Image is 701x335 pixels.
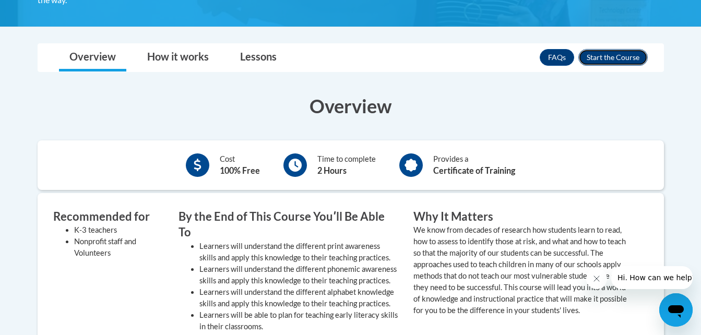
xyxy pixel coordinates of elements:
[59,44,126,71] a: Overview
[74,236,163,259] li: Nonprofit staff and Volunteers
[317,165,347,175] b: 2 Hours
[220,165,260,175] b: 100% Free
[38,93,664,119] h3: Overview
[179,209,398,241] h3: By the End of This Course Youʹll Be Able To
[659,293,693,327] iframe: Button to launch messaging window
[611,266,693,289] iframe: Message from company
[230,44,287,71] a: Lessons
[540,49,574,66] a: FAQs
[53,209,163,225] h3: Recommended for
[413,224,633,316] p: We know from decades of research how students learn to read, how to assess to identify those at r...
[137,44,219,71] a: How it works
[6,7,85,16] span: Hi. How can we help?
[74,224,163,236] li: K-3 teachers
[220,153,260,177] div: Cost
[433,153,515,177] div: Provides a
[578,49,648,66] button: Enroll
[586,268,607,289] iframe: Close message
[199,241,398,264] li: Learners will understand the different print awareness skills and apply this knowledge to their t...
[199,309,398,332] li: Learners will be able to plan for teaching early literacy skills in their classrooms.
[199,264,398,286] li: Learners will understand the different phonemic awareness skills and apply this knowledge to thei...
[317,153,376,177] div: Time to complete
[413,209,633,225] h3: Why It Matters
[433,165,515,175] b: Certificate of Training
[199,286,398,309] li: Learners will understand the different alphabet knowledge skills and apply this knowledge to thei...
